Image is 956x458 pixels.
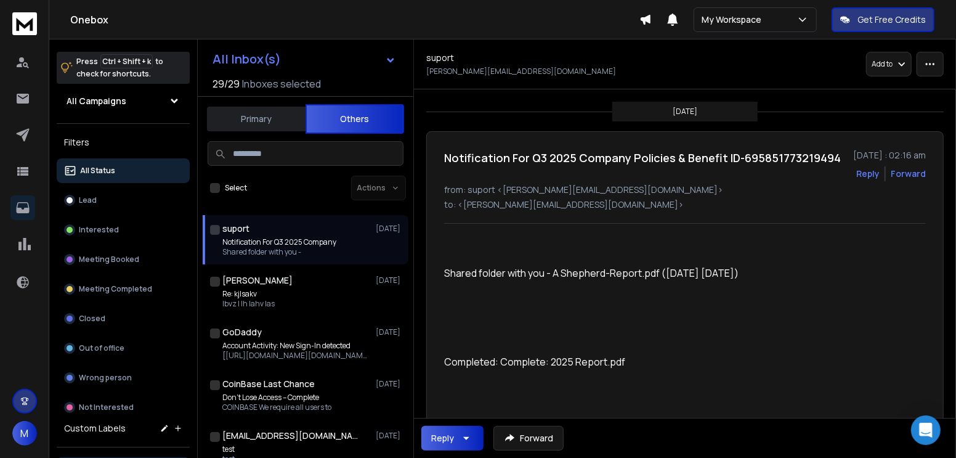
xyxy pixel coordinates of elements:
h3: Shared folder with you - A Shepherd-Report.pdf ([DATE] [DATE]) [444,266,804,280]
button: Others [306,104,404,134]
p: Out of office [79,343,124,353]
h3: Inboxes selected [242,76,321,91]
p: lbvz l lh lahv las [222,299,275,309]
img: logo [12,12,37,35]
button: Lead [57,188,190,213]
button: Closed [57,306,190,331]
p: Don’t Lose Access – Complete [222,393,331,403]
p: [[URL][DOMAIN_NAME][DOMAIN_NAME][EMAIL_ADDRESS][DOMAIN_NAME]] Account Activity: New Sign-In detected [222,351,370,361]
button: Meeting Booked [57,247,190,272]
button: Reply [421,426,484,451]
p: [DATE] [376,379,403,389]
p: Meeting Booked [79,255,139,264]
p: Re: kjlsakv [222,289,275,299]
p: Lead [79,195,97,205]
div: Open Intercom Messenger [911,415,941,445]
button: Meeting Completed [57,277,190,301]
h1: All Campaigns [67,95,126,107]
h3: Filters [57,134,190,151]
button: Interested [57,218,190,242]
p: Add to [872,59,893,69]
h1: suport [426,52,454,64]
p: Not Interested [79,403,134,412]
h3: Custom Labels [64,422,126,435]
p: Interested [79,225,119,235]
h1: All Inbox(s) [213,53,281,65]
h1: suport [222,223,249,235]
button: Reply [856,168,880,180]
p: Get Free Credits [857,14,926,26]
button: M [12,421,37,446]
button: Get Free Credits [832,7,934,32]
h1: [PERSON_NAME] [222,274,293,287]
p: Wrong person [79,373,132,383]
h1: [EMAIL_ADDRESS][DOMAIN_NAME] [222,430,358,442]
button: Out of office [57,336,190,361]
h1: GoDaddy [222,326,262,338]
label: Select [225,183,247,193]
button: Primary [207,105,306,133]
p: [DATE] [673,107,697,117]
p: to: <[PERSON_NAME][EMAIL_ADDRESS][DOMAIN_NAME]> [444,198,926,211]
button: Wrong person [57,366,190,390]
button: All Status [57,158,190,183]
p: Closed [79,314,105,324]
p: Notification For Q3 2025 Company [222,237,336,247]
p: Completed: Complete: 2025 Report.pdf [444,354,804,369]
p: [DATE] [376,431,403,441]
p: COINBASE We require all users to [222,403,331,412]
h1: CoinBase Last Chance [222,378,315,390]
div: Reply [431,432,454,444]
p: [DATE] [376,276,403,285]
p: [DATE] [376,224,403,234]
button: All Campaigns [57,89,190,113]
h1: Notification For Q3 2025 Company Policies & Benefit ID-695851773219494 [444,149,841,166]
button: Not Interested [57,395,190,420]
p: [PERSON_NAME][EMAIL_ADDRESS][DOMAIN_NAME] [426,67,616,76]
p: Account Activity: New Sign-In detected [222,341,370,351]
p: Shared folder with you - [222,247,336,257]
p: All Status [80,166,115,176]
p: Meeting Completed [79,284,152,294]
p: Press to check for shortcuts. [76,55,163,80]
div: Forward [891,168,926,180]
span: 29 / 29 [213,76,240,91]
span: Ctrl + Shift + k [100,54,153,68]
button: All Inbox(s) [203,47,406,72]
p: [DATE] : 02:16 am [853,149,926,162]
p: from: suport <[PERSON_NAME][EMAIL_ADDRESS][DOMAIN_NAME]> [444,184,926,196]
button: Forward [493,426,564,451]
p: My Workspace [702,14,766,26]
p: test [222,444,235,454]
h1: Onebox [70,12,639,27]
p: [DATE] [376,327,403,337]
